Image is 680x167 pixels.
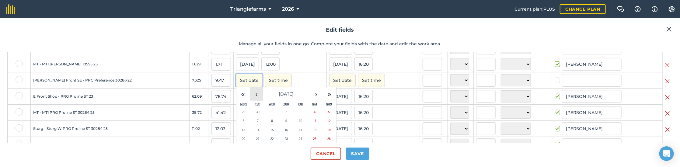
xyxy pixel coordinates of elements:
button: [DATE] [329,57,352,71]
abbr: October 20, 2025 [242,137,245,141]
abbr: Thursday [284,103,289,106]
span: Trianglefarms [230,5,266,13]
td: 11.02 [190,121,209,137]
td: 1.629 [190,56,209,72]
img: fieldmargin Logo [6,4,15,14]
abbr: October 25, 2025 [313,137,316,141]
td: E Front Shop - PRG Proline ST 23 [31,89,190,105]
button: October 17, 2025 [293,126,308,135]
img: A question mark icon [634,6,641,12]
img: svg+xml;base64,PHN2ZyB4bWxucz0iaHR0cDovL3d3dy53My5vcmcvMjAwMC9zdmciIHdpZHRoPSIxNyIgaGVpZ2h0PSIxNy... [652,5,658,13]
button: [DATE] [263,87,309,101]
button: ‹ [250,87,263,101]
abbr: October 21, 2025 [256,137,260,141]
button: October 21, 2025 [251,134,265,144]
button: Set date [236,74,263,87]
abbr: Friday [298,103,303,106]
button: October 18, 2025 [308,126,322,135]
abbr: October 9, 2025 [285,119,287,123]
button: « [236,87,250,101]
p: Manage all your fields in one go. Complete your fields with the date and edit the work area. [7,40,673,47]
button: 12:00 [261,57,280,71]
img: svg+xml;base64,PHN2ZyB4bWxucz0iaHR0cDovL3d3dy53My5vcmcvMjAwMC9zdmciIHdpZHRoPSIyMiIgaGVpZ2h0PSIzMC... [665,78,670,85]
td: 22.25 [190,137,209,153]
img: svg+xml;base64,PHN2ZyB4bWxucz0iaHR0cDovL3d3dy53My5vcmcvMjAwMC9zdmciIHdpZHRoPSIyMiIgaGVpZ2h0PSIzMC... [665,110,670,117]
button: 16:20 [354,106,373,119]
button: Save [346,148,369,160]
abbr: October 22, 2025 [270,137,274,141]
abbr: Wednesday [269,103,275,106]
button: Cancel [311,148,341,160]
abbr: October 1, 2025 [271,110,273,114]
button: October 16, 2025 [279,126,294,135]
button: 16:20 [354,138,373,151]
button: [DATE] [329,122,352,135]
abbr: September 29, 2025 [242,110,245,114]
button: Set time [265,74,292,87]
button: September 29, 2025 [236,108,251,117]
img: A cog icon [668,6,675,12]
abbr: October 19, 2025 [327,128,331,132]
abbr: October 11, 2025 [313,119,316,123]
img: svg+xml;base64,PHN2ZyB4bWxucz0iaHR0cDovL3d3dy53My5vcmcvMjAwMC9zdmciIHdpZHRoPSIyMiIgaGVpZ2h0PSIzMC... [665,126,670,133]
button: October 7, 2025 [251,117,265,126]
abbr: October 18, 2025 [313,128,316,132]
button: October 25, 2025 [308,134,322,144]
abbr: October 23, 2025 [284,137,288,141]
button: 16:20 [354,90,373,103]
abbr: September 30, 2025 [256,110,260,114]
img: svg+xml;base64,PHN2ZyB4bWxucz0iaHR0cDovL3d3dy53My5vcmcvMjAwMC9zdmciIHdpZHRoPSIyMiIgaGVpZ2h0PSIzMC... [666,26,672,33]
button: October 26, 2025 [322,134,336,144]
abbr: October 12, 2025 [327,119,331,123]
abbr: October 7, 2025 [257,119,259,123]
button: October 2, 2025 [279,108,294,117]
button: 16:20 [354,122,373,135]
abbr: October 3, 2025 [300,110,302,114]
td: 62.09 [190,89,209,105]
button: October 19, 2025 [322,126,336,135]
abbr: Monday [240,103,247,106]
button: [DATE] [329,138,352,151]
abbr: Sunday [326,103,332,106]
abbr: October 13, 2025 [242,128,245,132]
abbr: October 15, 2025 [270,128,274,132]
button: Set date [329,74,356,87]
abbr: October 26, 2025 [327,137,331,141]
abbr: October 16, 2025 [284,128,288,132]
td: MT - MT1 PRG Proline ST 30284 25 [31,105,190,121]
td: Sturg E - Sturg E PRG Proline ST 30284 25 [31,137,190,153]
button: 16:20 [354,57,373,71]
abbr: October 2, 2025 [285,110,287,114]
abbr: Saturday [312,103,317,106]
abbr: October 14, 2025 [256,128,260,132]
button: October 14, 2025 [251,126,265,135]
abbr: Tuesday [255,103,260,106]
button: October 9, 2025 [279,117,294,126]
button: [DATE] [236,57,259,71]
button: October 24, 2025 [293,134,308,144]
abbr: October 24, 2025 [299,137,302,141]
abbr: October 4, 2025 [314,110,316,114]
img: svg+xml;base64,PHN2ZyB4bWxucz0iaHR0cDovL3d3dy53My5vcmcvMjAwMC9zdmciIHdpZHRoPSIyMiIgaGVpZ2h0PSIzMC... [665,142,670,149]
button: October 22, 2025 [265,134,279,144]
button: October 20, 2025 [236,134,251,144]
span: 2026 [282,5,294,13]
abbr: October 10, 2025 [299,119,302,123]
button: October 15, 2025 [265,126,279,135]
abbr: October 17, 2025 [299,128,302,132]
td: 38.72 [190,105,209,121]
img: Two speech bubbles overlapping with the left bubble in the forefront [617,6,624,12]
h2: Edit fields [7,26,673,34]
a: Change plan [560,4,606,14]
td: [PERSON_NAME] Front SE - PRG Preference 30286 22 [31,72,190,89]
button: October 12, 2025 [322,117,336,126]
button: October 1, 2025 [265,108,279,117]
div: Open Intercom Messenger [659,146,674,161]
span: [DATE] [279,91,294,97]
button: October 10, 2025 [293,117,308,126]
button: October 23, 2025 [279,134,294,144]
abbr: October 6, 2025 [243,119,245,123]
td: Sturg - Sturg W PRG Proline ST 30284 25 [31,121,190,137]
button: October 6, 2025 [236,117,251,126]
img: svg+xml;base64,PHN2ZyB4bWxucz0iaHR0cDovL3d3dy53My5vcmcvMjAwMC9zdmciIHdpZHRoPSIyMiIgaGVpZ2h0PSIzMC... [665,61,670,69]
